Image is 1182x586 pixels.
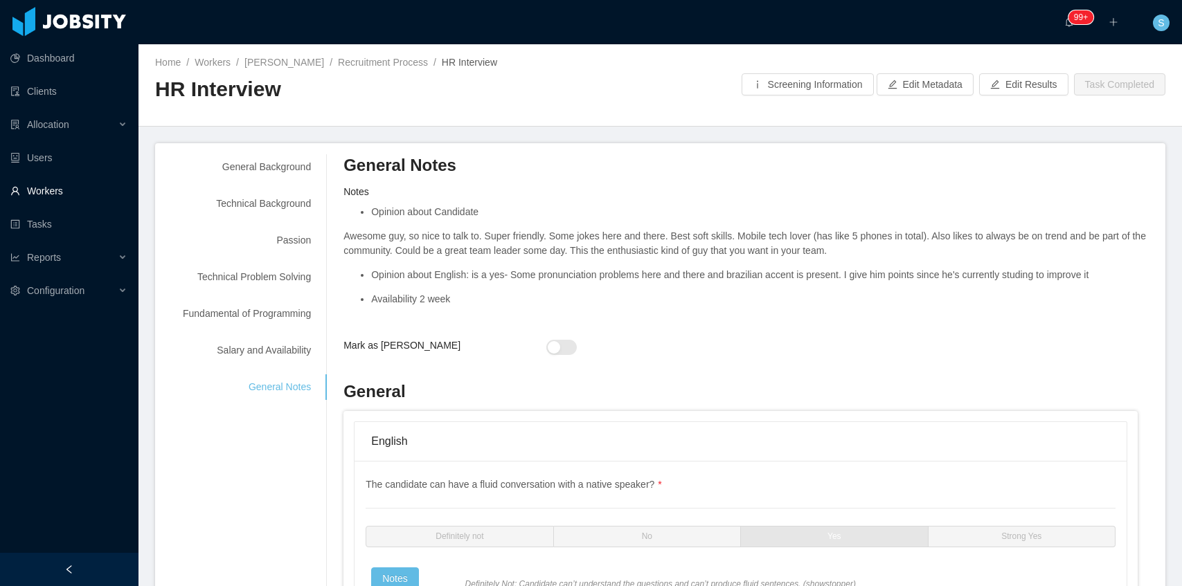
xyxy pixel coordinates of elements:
[155,75,661,104] h2: HR Interview
[338,57,428,68] a: Recruitment Process
[343,154,1154,176] h3: General Notes
[371,205,1154,219] li: Opinion about Candidate
[166,191,328,217] div: Technical Background
[1001,532,1041,541] span: Strong Yes
[166,264,328,290] div: Technical Problem Solving
[1109,17,1118,27] i: icon: plus
[195,57,231,68] a: Workers
[186,57,189,68] span: /
[10,253,20,262] i: icon: line-chart
[371,292,1154,306] li: Availability 2 week
[10,286,20,295] i: icon: setting
[166,338,328,363] div: Salary and Availability
[343,229,1154,258] p: Awesome guy, so nice to talk to. Super friendly. Some jokes here and there. Best soft skills. Mob...
[236,57,239,68] span: /
[166,374,328,400] div: General Notes
[827,532,841,541] span: Yes
[10,44,127,72] a: icon: pie-chartDashboard
[10,120,20,129] i: icon: solution
[166,228,328,253] div: Passion
[979,73,1068,95] button: icon: editEdit Results
[877,73,974,95] button: icon: editEdit Metadata
[642,532,652,541] span: No
[1074,73,1165,95] button: Task Completed
[330,57,332,68] span: /
[27,285,84,296] span: Configuration
[433,57,436,68] span: /
[343,186,369,197] label: Notes
[27,252,61,263] span: Reports
[27,119,69,130] span: Allocation
[10,177,127,205] a: icon: userWorkers
[1158,15,1164,31] span: S
[442,57,497,68] span: HR Interview
[10,77,127,105] a: icon: auditClients
[371,268,1154,282] li: Opinion about English: is a yes- Some pronunciation problems here and there and brazilian accent ...
[1068,10,1093,24] sup: 1218
[371,422,1110,461] div: English
[244,57,324,68] a: [PERSON_NAME]
[10,144,127,172] a: icon: robotUsers
[166,154,328,180] div: General Background
[1064,17,1074,27] i: icon: bell
[343,381,1138,403] h3: General
[742,73,874,95] button: icon: infoScreening Information
[155,57,181,68] a: Home
[546,340,577,355] button: Mark as Job Hopper
[10,210,127,238] a: icon: profileTasks
[366,479,662,490] span: The candidate can have a fluid conversation with a native speaker?
[436,532,483,541] span: Definitely not
[166,301,328,327] div: Fundamental of Programming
